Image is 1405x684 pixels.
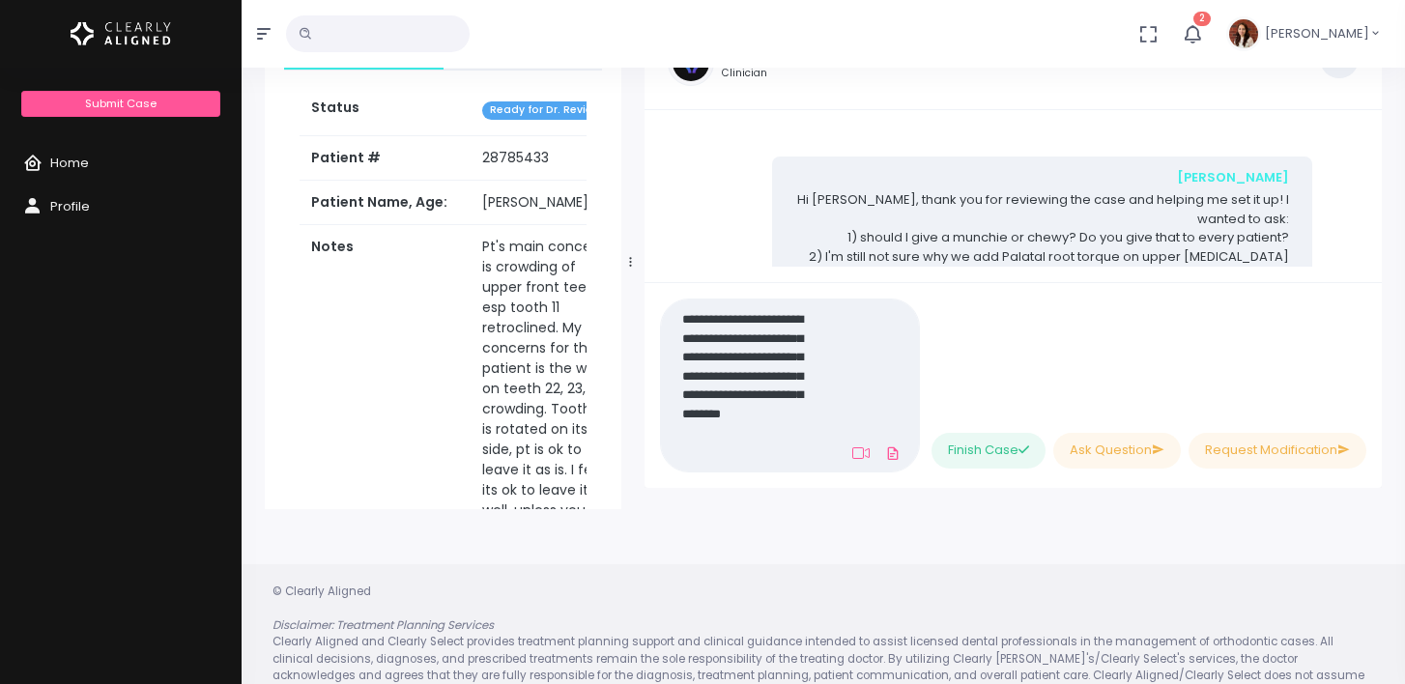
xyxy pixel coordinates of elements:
th: Status [300,86,471,135]
button: Finish Case [932,433,1046,469]
img: Logo Horizontal [71,14,171,54]
th: Patient # [300,135,471,181]
span: [PERSON_NAME] [1265,24,1369,43]
a: Add Loom Video [848,445,874,461]
div: scrollable content [265,16,621,509]
span: Home [50,154,89,172]
button: Ask Question [1053,433,1181,469]
td: 28785433 [471,136,628,181]
img: Header Avatar [1226,16,1261,51]
a: Add Files [881,436,904,470]
span: Profile [50,197,90,215]
button: Request Modification [1189,433,1366,469]
small: Clinician [722,66,836,81]
p: Hi [PERSON_NAME], thank you for reviewing the case and helping me set it up! I wanted to ask: 1) ... [795,190,1289,303]
th: Patient Name, Age: [300,181,471,225]
em: Disclaimer: Treatment Planning Services [272,617,494,633]
td: [PERSON_NAME], 43 [471,181,628,225]
span: Ready for Dr. Review [482,101,609,120]
span: 2 [1193,12,1211,26]
div: [PERSON_NAME] [795,168,1289,187]
a: Submit Case [21,91,219,117]
span: Submit Case [85,96,157,111]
